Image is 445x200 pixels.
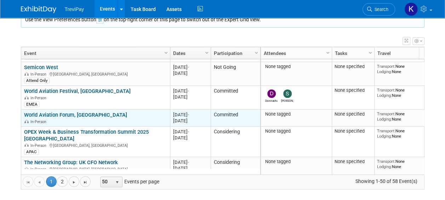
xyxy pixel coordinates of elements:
[24,142,167,148] div: [GEOGRAPHIC_DATA], [GEOGRAPHIC_DATA]
[24,72,29,76] img: In-Person Event
[101,177,113,187] span: 50
[173,70,207,76] div: [DATE]
[24,101,40,107] div: EMEA
[24,129,149,142] a: OPEX Week & Business Transformation Summit 2025 [GEOGRAPHIC_DATA]
[24,143,29,147] img: In-Person Event
[366,47,374,58] a: Column Settings
[173,88,207,94] div: [DATE]
[30,143,49,148] span: In-Person
[69,176,79,187] a: Go to the next page
[377,47,426,59] a: Travel
[372,7,388,12] span: Search
[335,64,371,70] div: None specified
[30,96,49,100] span: In-Person
[173,129,207,135] div: [DATE]
[173,112,207,118] div: [DATE]
[30,120,49,124] span: In-Person
[265,98,278,102] div: Donnachad Krüger
[46,176,57,187] span: 1
[377,117,392,122] span: Lodging:
[173,135,207,141] div: [DATE]
[377,111,428,122] div: None None
[65,6,84,12] span: TreviPay
[25,13,420,23] div: Use the View Preferences button on the top-right corner of this page to switch out of the Expert ...
[377,128,395,133] span: Transport:
[283,89,292,98] img: Sara Ouhsine
[24,167,29,171] img: In-Person Event
[24,88,131,94] a: World Aviation Festival, [GEOGRAPHIC_DATA]
[263,111,329,117] div: None tagged
[34,176,45,187] a: Go to the previous page
[335,159,371,165] div: None specified
[24,149,39,155] div: APAC
[264,47,327,59] a: Attendees
[377,88,395,93] span: Transport:
[211,86,260,110] td: Committed
[91,176,166,187] span: Events per page
[173,165,207,171] div: [DATE]
[211,110,260,127] td: Committed
[80,176,91,187] a: Go to the last page
[363,3,395,16] a: Search
[324,47,332,58] a: Column Settings
[367,50,373,56] span: Column Settings
[377,111,395,116] span: Transport:
[173,159,207,165] div: [DATE]
[24,159,118,166] a: The Networking Group: UK CFO Network
[263,159,329,165] div: None tagged
[173,47,206,59] a: Dates
[36,179,42,185] span: Go to the previous page
[162,47,170,58] a: Column Settings
[377,159,395,164] span: Transport:
[24,71,167,77] div: [GEOGRAPHIC_DATA], [GEOGRAPHIC_DATA]
[24,47,165,59] a: Event
[267,89,276,98] img: Donnachad Krüger
[335,128,371,134] div: None specified
[214,47,256,59] a: Participation
[24,112,127,118] a: World Aviation Forum, [GEOGRAPHIC_DATA]
[281,98,293,102] div: Sara Ouhsine
[30,167,49,172] span: In-Person
[377,128,428,139] div: None None
[203,47,211,58] a: Column Settings
[377,64,428,74] div: None None
[377,134,392,139] span: Lodging:
[24,120,29,123] img: In-Person Event
[377,88,428,98] div: None None
[24,166,167,172] div: [GEOGRAPHIC_DATA], [GEOGRAPHIC_DATA]
[263,64,329,70] div: None tagged
[173,94,207,100] div: [DATE]
[335,47,370,59] a: Tasks
[173,64,207,70] div: [DATE]
[188,65,189,70] span: -
[204,50,210,56] span: Column Settings
[188,160,189,165] span: -
[23,176,33,187] a: Go to the first page
[325,50,331,56] span: Column Settings
[377,93,392,98] span: Lodging:
[211,62,260,86] td: Not Going
[377,159,428,169] div: None None
[335,111,371,117] div: None specified
[30,72,49,77] span: In-Person
[252,47,260,58] a: Column Settings
[377,69,392,74] span: Lodging:
[114,179,120,185] span: select
[377,64,395,69] span: Transport:
[21,6,56,13] img: ExhibitDay
[211,127,260,157] td: Considering
[211,157,260,181] td: Considering
[263,128,329,134] div: None tagged
[188,129,189,134] span: -
[188,88,189,94] span: -
[25,179,31,185] span: Go to the first page
[349,176,424,186] span: Showing 1-50 of 58 Event(s)
[24,64,58,71] a: Semicon West
[377,164,392,169] span: Lodging:
[188,112,189,117] span: -
[71,179,77,185] span: Go to the next page
[82,179,88,185] span: Go to the last page
[404,2,418,16] img: Kora Licht
[57,176,68,187] a: 2
[253,50,259,56] span: Column Settings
